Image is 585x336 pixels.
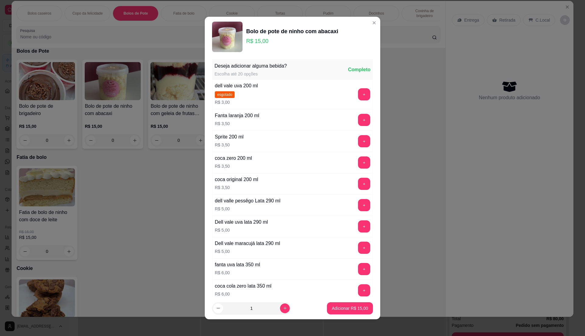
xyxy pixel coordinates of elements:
[215,112,259,119] div: Fanta laranja 200 ml
[215,155,252,162] div: coca zero 200 ml
[215,133,243,141] div: Sprite 200 ml
[215,91,235,98] span: esgotado
[348,66,370,73] div: Completo
[215,206,280,212] p: R$ 5,00
[215,240,280,247] div: Dell vale maracujá lata 290 ml
[214,71,287,77] div: Escolha até 20 opções
[327,302,373,314] button: Adicionar R$ 15,00
[215,282,271,290] div: coca cola zero lata 350 ml
[280,303,290,313] button: increase-product-quantity
[358,199,370,211] button: add
[246,37,338,45] p: R$ 15,00
[215,291,271,297] p: R$ 6,00
[215,270,260,276] p: R$ 6,00
[358,88,370,100] button: add
[332,305,368,311] p: Adicionar R$ 15,00
[215,248,280,254] p: R$ 5,00
[215,121,259,127] p: R$ 3,50
[215,261,260,268] div: fanta uva lata 350 ml
[215,163,252,169] p: R$ 3,50
[246,27,338,36] div: Bolo de pote de ninho com abacaxi
[358,156,370,169] button: add
[369,18,379,28] button: Close
[215,219,268,226] div: Dell vale uva lata 290 ml
[215,184,258,191] p: R$ 3,50
[358,178,370,190] button: add
[214,62,287,70] div: Deseja adicionar alguma bebida?
[358,263,370,275] button: add
[358,242,370,254] button: add
[215,99,258,105] p: R$ 3,00
[358,135,370,147] button: add
[213,303,223,313] button: decrease-product-quantity
[212,22,243,52] img: product-image
[358,220,370,233] button: add
[215,197,280,205] div: dell valle pessêgo Lata 290 ml
[215,82,258,89] div: dell vale uva 200 ml
[215,142,243,148] p: R$ 3,50
[215,227,268,233] p: R$ 5,00
[358,284,370,296] button: add
[358,114,370,126] button: add
[215,176,258,183] div: coca original 200 ml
